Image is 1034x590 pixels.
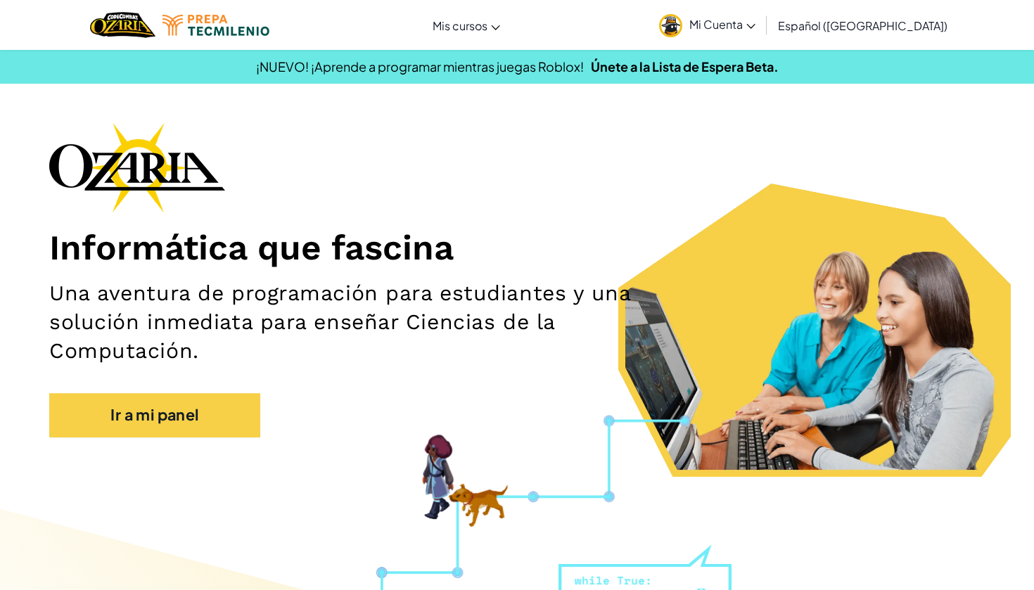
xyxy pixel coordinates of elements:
img: Ozaria branding logo [49,122,225,212]
h1: Informática que fascina [49,226,985,269]
a: Ozaria by CodeCombat logo [90,11,155,39]
a: Únete a la Lista de Espera Beta. [591,58,779,75]
a: Español ([GEOGRAPHIC_DATA]) [771,6,955,44]
span: Mi Cuenta [689,17,755,32]
span: Español ([GEOGRAPHIC_DATA]) [778,18,947,33]
a: Ir a mi panel [49,393,260,437]
img: Home [90,11,155,39]
span: Mis cursos [433,18,487,33]
a: Mi Cuenta [652,3,762,47]
a: Mis cursos [426,6,507,44]
img: avatar [659,14,682,37]
img: Tecmilenio logo [162,15,269,36]
span: ¡NUEVO! ¡Aprende a programar mientras juegas Roblox! [256,58,584,75]
h2: Una aventura de programación para estudiantes y una solución inmediata para enseñar Ciencias de l... [49,279,676,366]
